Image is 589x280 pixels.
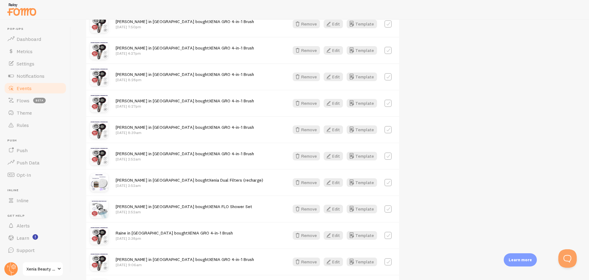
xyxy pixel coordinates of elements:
[558,249,577,268] iframe: Help Scout Beacon - Open
[324,205,347,213] a: Edit
[90,94,108,112] img: 1_ac9e543f-103c-43bb-a240-ac4a72b34692_small.png
[324,46,343,55] button: Edit
[347,205,377,213] a: Template
[17,160,40,166] span: Push Data
[347,73,377,81] button: Template
[188,230,233,236] a: XENIA GRO 4-in-1 Brush
[6,2,37,17] img: fomo-relay-logo-orange.svg
[116,230,233,236] span: Raine in [GEOGRAPHIC_DATA] bought
[4,45,67,57] a: Metrics
[7,27,67,31] span: Pop-ups
[324,178,347,187] a: Edit
[116,262,254,267] p: [DATE] 9:06am
[504,253,537,266] div: Learn more
[209,151,254,156] a: XENIA GRO 4-in-1 Brush
[116,156,254,162] p: [DATE] 2:52am
[209,257,254,262] a: XENIA GRO 4-in-1 Brush
[116,177,263,183] span: [PERSON_NAME] in [GEOGRAPHIC_DATA] bought
[116,130,254,135] p: [DATE] 8:39am
[116,257,254,262] span: [PERSON_NAME] in [GEOGRAPHIC_DATA] bought
[116,45,254,51] span: [PERSON_NAME] in [GEOGRAPHIC_DATA] bought
[4,232,67,244] a: Learn
[324,20,343,28] button: Edit
[116,24,254,30] p: [DATE] 7:50pm
[324,20,347,28] a: Edit
[293,73,320,81] button: Remove
[347,152,377,160] button: Template
[324,46,347,55] a: Edit
[4,219,67,232] a: Alerts
[293,205,320,213] button: Remove
[324,205,343,213] button: Edit
[293,231,320,240] button: Remove
[7,139,67,143] span: Push
[324,152,347,160] a: Edit
[17,61,34,67] span: Settings
[347,46,377,55] a: Template
[33,98,46,103] span: beta
[347,258,377,266] button: Template
[293,178,320,187] button: Remove
[17,223,30,229] span: Alerts
[209,19,254,24] a: XENIA GRO 4-in-1 Brush
[347,178,377,187] button: Template
[90,147,108,165] img: 1_ac9e543f-103c-43bb-a240-ac4a72b34692_small.png
[4,70,67,82] a: Notifications
[293,46,320,55] button: Remove
[4,144,67,156] a: Push
[324,152,343,160] button: Edit
[4,156,67,169] a: Push Data
[4,94,67,107] a: Flows beta
[116,104,254,109] p: [DATE] 6:27pm
[347,20,377,28] button: Template
[116,151,254,156] span: [PERSON_NAME] in [GEOGRAPHIC_DATA] bought
[209,177,263,183] a: Xenia Dual Filters (recharge)
[33,234,38,240] svg: <p>Watch New Feature Tutorials!</p>
[4,33,67,45] a: Dashboard
[90,253,108,271] img: 1_ac9e543f-103c-43bb-a240-ac4a72b34692_small.png
[4,82,67,94] a: Events
[116,204,252,209] span: [PERSON_NAME] in [GEOGRAPHIC_DATA] bought
[17,247,35,253] span: Support
[324,125,343,134] button: Edit
[324,125,347,134] a: Edit
[17,122,29,128] span: Rules
[209,124,254,130] a: XENIA GRO 4-in-1 Brush
[7,188,67,192] span: Inline
[324,73,347,81] a: Edit
[17,73,44,79] span: Notifications
[324,258,347,266] a: Edit
[22,262,64,276] a: Xenia Beauty Labs
[90,120,108,139] img: 1_ac9e543f-103c-43bb-a240-ac4a72b34692_small.png
[17,36,41,42] span: Dashboard
[90,173,108,192] img: Xenia_Flo_-_Product_Page_1_small.png
[116,77,254,82] p: [DATE] 8:28pm
[293,99,320,108] button: Remove
[7,214,67,218] span: Get Help
[17,110,32,116] span: Theme
[116,19,254,24] span: [PERSON_NAME] in [GEOGRAPHIC_DATA] bought
[509,257,532,263] p: Learn more
[17,85,32,91] span: Events
[324,231,347,240] a: Edit
[347,125,377,134] button: Template
[324,258,343,266] button: Edit
[116,124,254,130] span: [PERSON_NAME] in [GEOGRAPHIC_DATA] bought
[90,15,108,33] img: 1_ac9e543f-103c-43bb-a240-ac4a72b34692_small.png
[116,209,252,215] p: [DATE] 2:52am
[209,72,254,77] a: XENIA GRO 4-in-1 Brush
[17,172,31,178] span: Opt-In
[17,235,29,241] span: Learn
[4,119,67,131] a: Rules
[17,197,29,203] span: Inline
[347,99,377,108] button: Template
[324,73,343,81] button: Edit
[116,51,254,56] p: [DATE] 4:27pm
[90,200,108,218] img: Xenia_Flo_-_Product_Page_2_small.png
[324,99,347,108] a: Edit
[209,45,254,51] a: XENIA GRO 4-in-1 Brush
